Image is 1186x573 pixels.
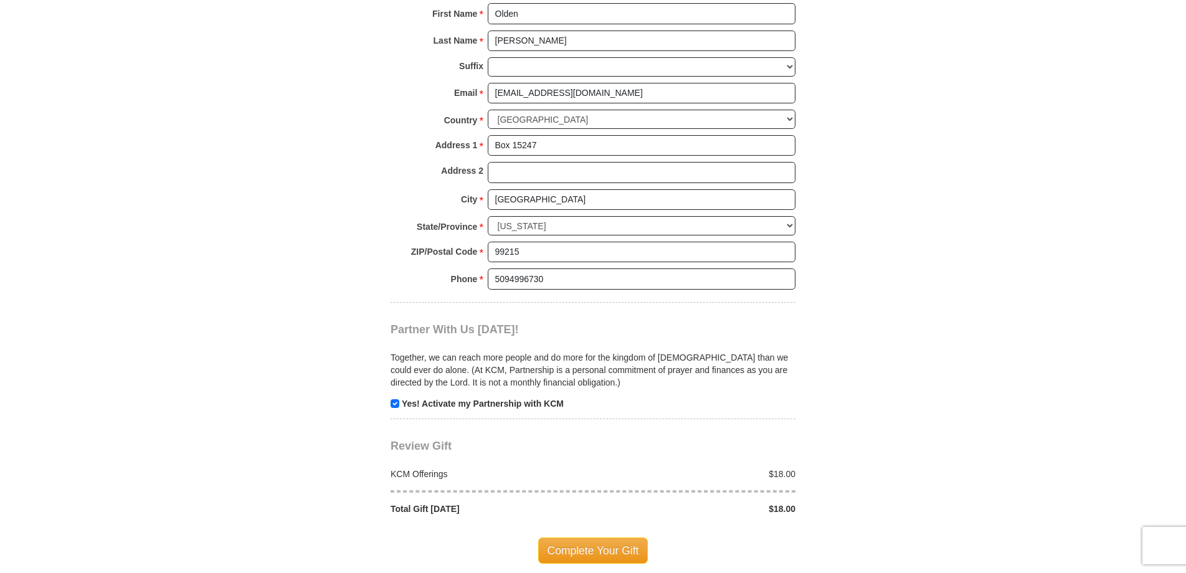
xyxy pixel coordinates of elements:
strong: First Name [432,5,477,22]
strong: Phone [451,270,478,288]
div: $18.00 [593,503,802,515]
strong: Address 2 [441,162,483,179]
div: $18.00 [593,468,802,480]
strong: Email [454,84,477,102]
strong: Suffix [459,57,483,75]
strong: Address 1 [435,136,478,154]
strong: Yes! Activate my Partnership with KCM [402,399,564,409]
p: Together, we can reach more people and do more for the kingdom of [DEMOGRAPHIC_DATA] than we coul... [391,351,795,389]
strong: ZIP/Postal Code [411,243,478,260]
strong: Country [444,111,478,129]
strong: City [461,191,477,208]
div: Total Gift [DATE] [384,503,594,515]
span: Review Gift [391,440,452,452]
span: Partner With Us [DATE]! [391,323,519,336]
span: Complete Your Gift [538,537,648,564]
strong: State/Province [417,218,477,235]
strong: Last Name [434,32,478,49]
div: KCM Offerings [384,468,594,480]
